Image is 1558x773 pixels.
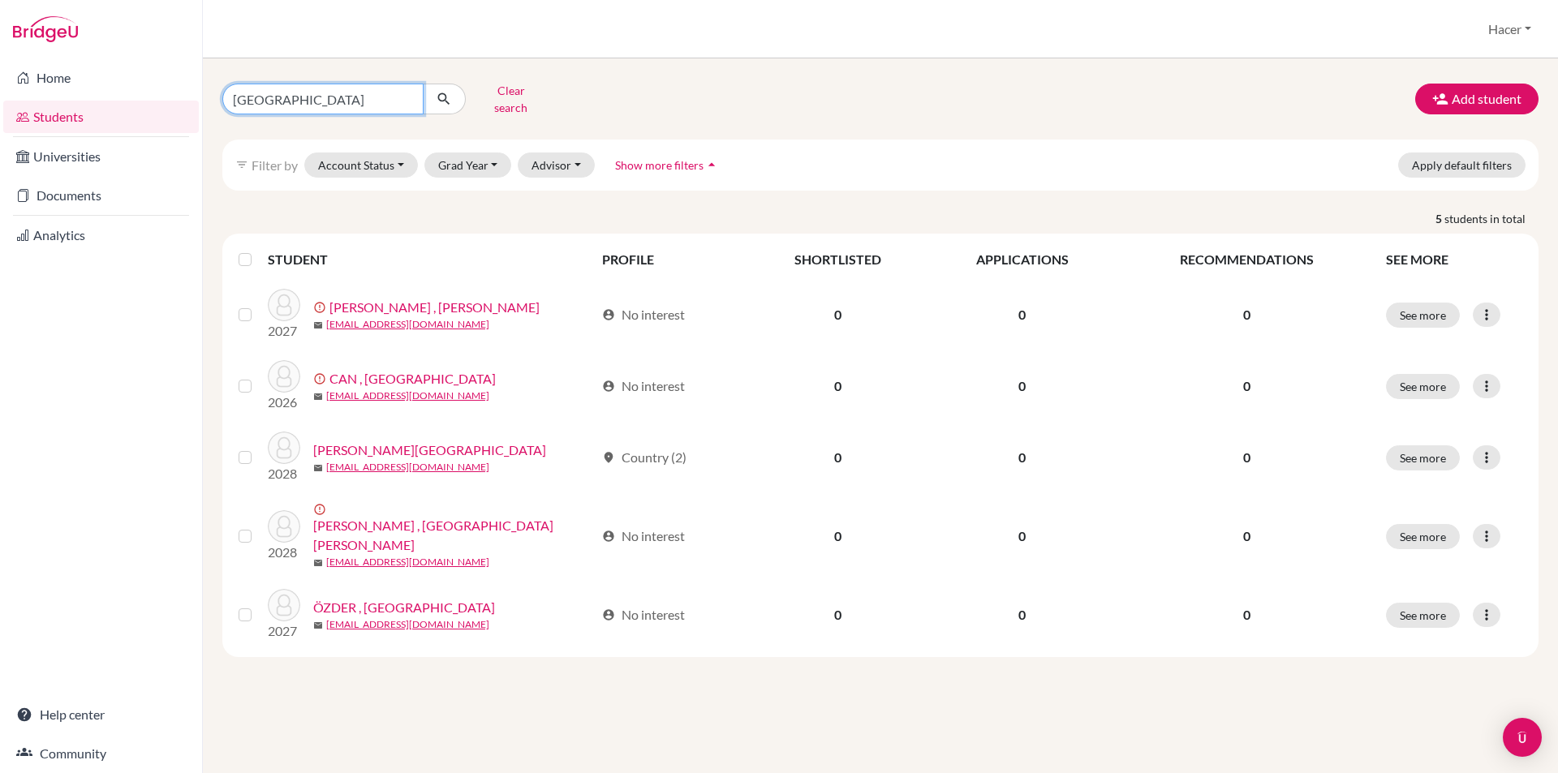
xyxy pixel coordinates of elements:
a: Community [3,737,199,770]
input: Find student by name... [222,84,424,114]
a: [EMAIL_ADDRESS][DOMAIN_NAME] [326,317,489,332]
p: 0 [1127,376,1366,396]
img: ÖZDER , Asya [268,589,300,621]
p: 0 [1127,605,1366,625]
td: 0 [927,279,1117,350]
a: ÖZDER , [GEOGRAPHIC_DATA] [313,598,495,617]
img: CAN , Asya [268,360,300,393]
a: Help center [3,698,199,731]
div: No interest [602,305,685,324]
a: [EMAIL_ADDRESS][DOMAIN_NAME] [326,617,489,632]
td: 0 [748,279,927,350]
img: Bridge-U [13,16,78,42]
p: 2028 [268,464,300,483]
button: Advisor [518,152,595,178]
span: Show more filters [615,158,704,172]
button: See more [1386,524,1460,549]
td: 0 [927,350,1117,422]
i: arrow_drop_up [704,157,720,173]
span: mail [313,558,323,568]
div: No interest [602,376,685,396]
a: Analytics [3,219,199,251]
button: Add student [1415,84,1539,114]
td: 0 [748,579,927,651]
div: Country (2) [602,448,686,467]
p: 2028 [268,543,300,562]
span: account_circle [602,380,615,393]
th: STUDENT [268,240,592,279]
button: See more [1386,445,1460,470]
span: mail [313,320,323,330]
span: error_outline [313,301,329,314]
button: Show more filtersarrow_drop_up [601,152,734,178]
a: Universities [3,140,199,173]
th: SHORTLISTED [748,240,927,279]
span: error_outline [313,503,329,516]
th: APPLICATIONS [927,240,1117,279]
td: 0 [748,422,927,493]
a: [EMAIL_ADDRESS][DOMAIN_NAME] [326,460,489,475]
a: Home [3,62,199,94]
th: SEE MORE [1376,240,1532,279]
img: AYAN , Şira Asya [268,289,300,321]
span: error_outline [313,372,329,385]
div: No interest [602,526,685,546]
p: 2027 [268,321,300,341]
i: filter_list [235,158,248,171]
p: 0 [1127,526,1366,546]
th: PROFILE [592,240,748,279]
button: Apply default filters [1398,152,1526,178]
div: No interest [602,605,685,625]
p: 2027 [268,621,300,641]
button: See more [1386,603,1460,628]
p: 0 [1127,305,1366,324]
img: MOSİER , Hera Asya Lynn [268,510,300,543]
span: location_on [602,451,615,464]
p: 2026 [268,393,300,412]
div: Open Intercom Messenger [1503,718,1542,757]
th: RECOMMENDATIONS [1117,240,1376,279]
a: Documents [3,179,199,212]
button: Grad Year [424,152,512,178]
span: students in total [1444,210,1539,227]
span: Filter by [252,157,298,173]
span: mail [313,392,323,402]
a: CAN , [GEOGRAPHIC_DATA] [329,369,496,389]
button: See more [1386,303,1460,328]
a: [PERSON_NAME] , [PERSON_NAME] [329,298,540,317]
td: 0 [927,493,1117,579]
span: account_circle [602,608,615,621]
td: 0 [748,493,927,579]
button: See more [1386,374,1460,399]
td: 0 [927,579,1117,651]
td: 0 [748,350,927,422]
span: mail [313,621,323,630]
span: account_circle [602,308,615,321]
button: Clear search [466,78,556,120]
button: Account Status [304,152,418,178]
a: [PERSON_NAME][GEOGRAPHIC_DATA] [313,440,546,460]
button: Hacer [1481,14,1539,45]
span: account_circle [602,530,615,543]
a: Students [3,101,199,133]
img: DEMİRCİOĞLU , Asya [268,432,300,464]
span: mail [313,463,323,473]
strong: 5 [1435,210,1444,227]
a: [EMAIL_ADDRESS][DOMAIN_NAME] [326,555,489,569]
p: 0 [1127,448,1366,467]
a: [EMAIL_ADDRESS][DOMAIN_NAME] [326,389,489,403]
td: 0 [927,422,1117,493]
a: [PERSON_NAME] , [GEOGRAPHIC_DATA][PERSON_NAME] [313,516,595,555]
